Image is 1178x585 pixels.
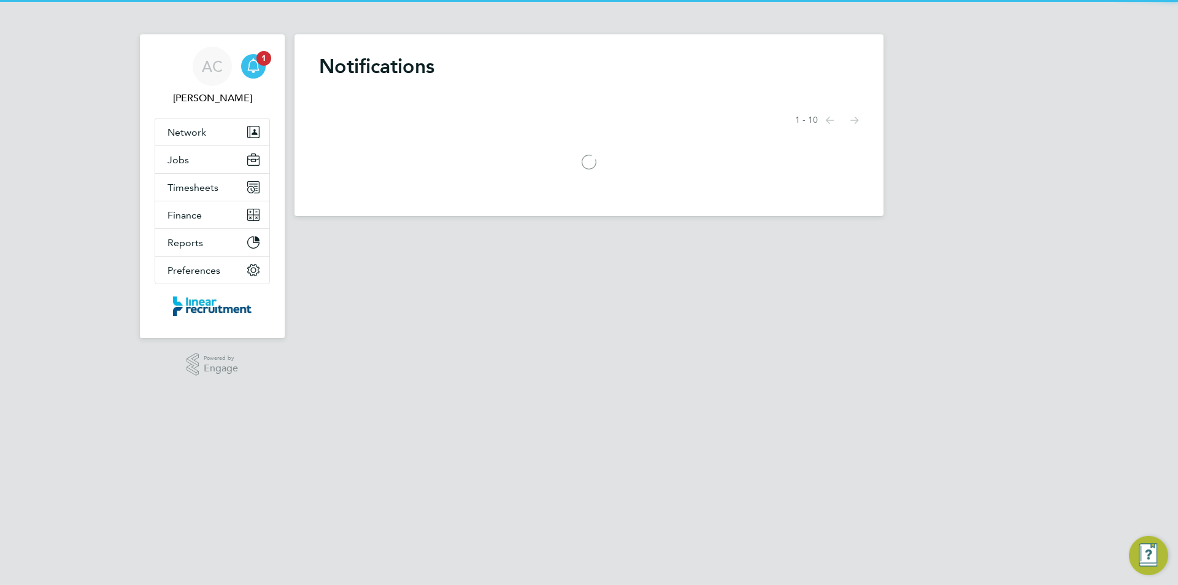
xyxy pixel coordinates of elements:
[155,91,270,106] span: Anneliese Clifton
[167,265,220,276] span: Preferences
[173,296,252,316] img: linearrecruitment-logo-retina.png
[167,182,218,193] span: Timesheets
[155,257,269,284] button: Preferences
[155,229,269,256] button: Reports
[155,296,270,316] a: Go to home page
[155,118,269,145] button: Network
[204,363,238,374] span: Engage
[1129,536,1168,575] button: Engage Resource Center
[167,209,202,221] span: Finance
[187,353,239,376] a: Powered byEngage
[167,154,189,166] span: Jobs
[319,54,859,79] h1: Notifications
[155,201,269,228] button: Finance
[167,237,203,249] span: Reports
[241,47,266,86] a: 1
[155,47,270,106] a: AC[PERSON_NAME]
[204,353,238,363] span: Powered by
[155,146,269,173] button: Jobs
[256,51,271,66] span: 1
[167,126,206,138] span: Network
[140,34,285,338] nav: Main navigation
[795,114,818,126] span: 1 - 10
[155,174,269,201] button: Timesheets
[202,58,223,74] span: AC
[795,108,859,133] nav: Select page of notifications list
